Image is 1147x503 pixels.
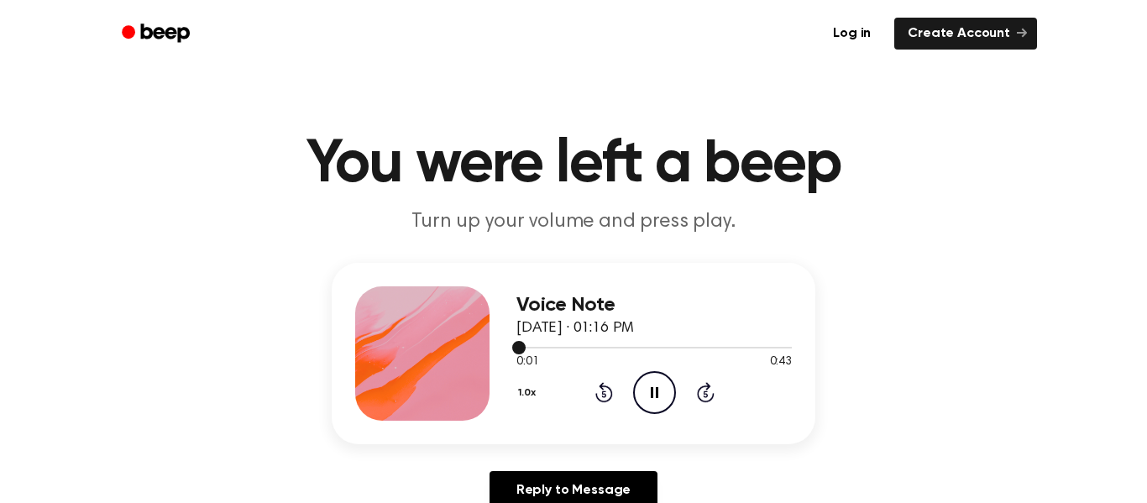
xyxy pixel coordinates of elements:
h1: You were left a beep [144,134,1003,195]
span: [DATE] · 01:16 PM [516,321,634,336]
a: Log in [820,18,884,50]
span: 0:01 [516,354,538,371]
p: Turn up your volume and press play. [251,208,896,236]
h3: Voice Note [516,294,792,317]
span: 0:43 [770,354,792,371]
button: 1.0x [516,379,542,407]
a: Beep [110,18,205,50]
a: Create Account [894,18,1037,50]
